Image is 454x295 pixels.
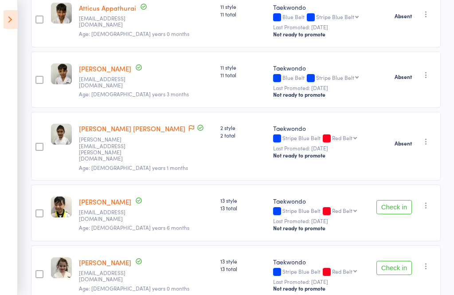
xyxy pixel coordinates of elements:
div: Red Belt [332,268,352,274]
small: Last Promoted: [DATE] [273,24,365,30]
span: Age: [DEMOGRAPHIC_DATA] years 0 months [79,30,189,37]
button: Check in [376,261,412,275]
strong: Absent [395,140,412,147]
div: Stripe Blue Belt [316,14,354,20]
img: image1715756516.png [51,63,72,84]
span: Age: [DEMOGRAPHIC_DATA] years 3 months [79,90,189,98]
span: 11 style [220,63,266,71]
button: Check in [376,200,412,214]
span: Age: [DEMOGRAPHIC_DATA] years 0 months [79,284,189,292]
span: Age: [DEMOGRAPHIC_DATA] years 1 months [79,164,188,171]
div: Stripe Blue Belt [273,135,365,142]
small: Last Promoted: [DATE] [273,218,365,224]
img: image1709334148.png [51,124,72,145]
div: Stripe Blue Belt [273,268,365,276]
span: 11 total [220,71,266,79]
small: shazsmaq@gmail.com [79,209,137,222]
img: image1637731518.png [51,257,72,278]
div: Taekwondo [273,197,365,205]
div: Taekwondo [273,257,365,266]
div: Not ready to promote [273,224,365,232]
small: Appathuraiamanda@gmail.com [79,76,137,89]
span: 13 style [220,257,266,265]
div: Taekwondo [273,124,365,133]
div: Not ready to promote [273,152,365,159]
div: Not ready to promote [273,91,365,98]
div: Red Belt [332,135,352,141]
div: Not ready to promote [273,31,365,38]
span: 11 total [220,10,266,18]
a: [PERSON_NAME] [79,197,131,206]
a: Atticus Appathurai [79,3,136,12]
div: Stripe Blue Belt [316,75,354,80]
span: 2 style [220,124,266,131]
small: karen.daisley@opalanz.com [79,136,137,162]
a: [PERSON_NAME] [79,258,131,267]
span: 13 total [220,204,266,212]
span: 2 total [220,131,266,139]
small: Last Promoted: [DATE] [273,279,365,285]
span: Age: [DEMOGRAPHIC_DATA] years 6 months [79,224,189,231]
div: Taekwondo [273,3,365,12]
div: Stripe Blue Belt [273,208,365,215]
a: [PERSON_NAME] [79,64,131,73]
div: Blue Belt [273,14,365,21]
div: Taekwondo [273,63,365,72]
small: Last Promoted: [DATE] [273,85,365,91]
small: Last Promoted: [DATE] [273,145,365,151]
span: 13 total [220,265,266,272]
div: Not ready to promote [273,285,365,292]
img: image1639177040.png [51,197,72,217]
strong: Absent [395,73,412,80]
small: georgeiliopulos@hotmail.com [79,270,137,283]
a: [PERSON_NAME] [PERSON_NAME] [79,124,185,133]
span: 13 style [220,197,266,204]
small: Appathuraiamanda@gmail.com [79,15,137,28]
div: Blue Belt [273,75,365,82]
div: Red Belt [332,208,352,213]
span: 11 style [220,3,266,10]
strong: Absent [395,12,412,20]
img: image1715756535.png [51,3,72,24]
